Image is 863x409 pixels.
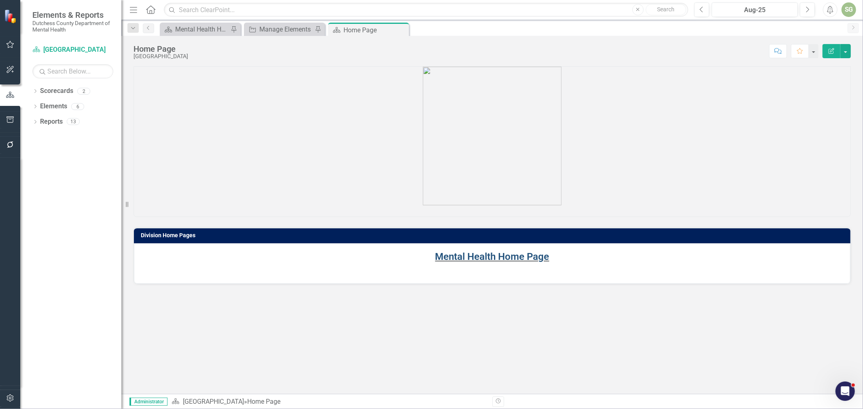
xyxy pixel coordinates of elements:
[40,102,67,111] a: Elements
[71,103,84,110] div: 6
[172,397,486,407] div: »
[344,25,407,35] div: Home Page
[259,24,313,34] div: Manage Elements
[32,45,113,55] a: [GEOGRAPHIC_DATA]
[712,2,798,17] button: Aug-25
[715,5,795,15] div: Aug-25
[657,6,674,13] span: Search
[835,382,855,401] iframe: Intercom live chat
[842,2,856,17] button: SG
[141,232,846,238] h3: Division Home Pages
[134,44,188,53] div: Home Page
[32,20,113,33] small: Dutchess County Department of Mental Health
[32,64,113,78] input: Search Below...
[646,4,686,15] button: Search
[247,398,280,405] div: Home Page
[32,10,113,20] span: Elements & Reports
[67,118,80,125] div: 13
[423,67,562,205] img: blobid0.jpg
[4,9,18,23] img: ClearPoint Strategy
[175,24,229,34] div: Mental Health Home Page
[129,398,168,406] span: Administrator
[246,24,313,34] a: Manage Elements
[162,24,229,34] a: Mental Health Home Page
[40,117,63,126] a: Reports
[164,3,688,17] input: Search ClearPoint...
[77,88,90,95] div: 2
[134,53,188,59] div: [GEOGRAPHIC_DATA]
[40,86,73,96] a: Scorecards
[183,398,244,405] a: [GEOGRAPHIC_DATA]
[435,251,549,262] a: Mental Health Home Page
